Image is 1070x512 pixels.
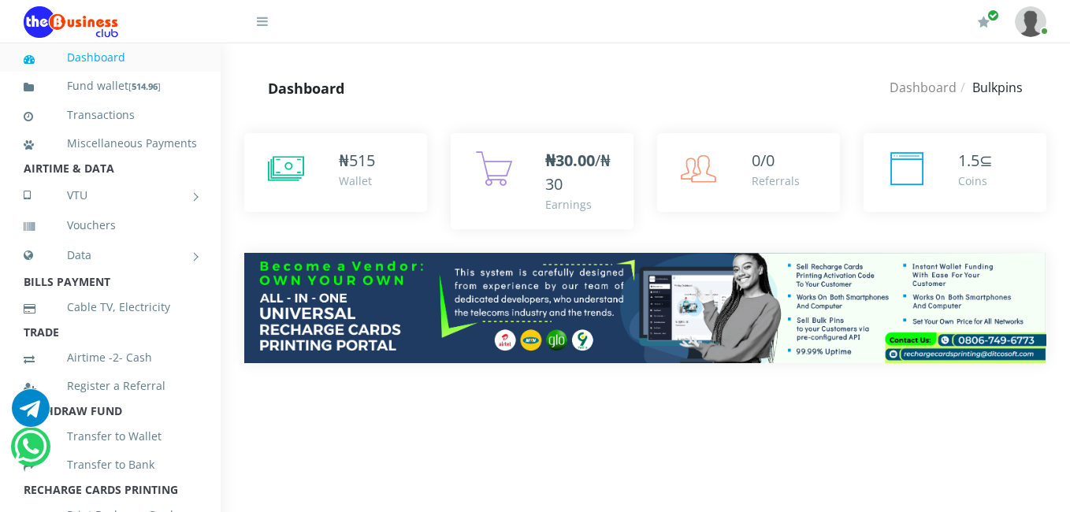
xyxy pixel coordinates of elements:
a: Data [24,236,197,275]
b: ₦30.00 [545,150,595,171]
span: 0/0 [752,150,775,171]
a: ₦515 Wallet [244,133,427,212]
a: Dashboard [890,79,957,96]
div: ₦ [339,149,375,173]
a: Transfer to Wallet [24,418,197,454]
a: Fund wallet[514.96] [24,68,197,105]
a: Vouchers [24,207,197,243]
a: VTU [24,176,197,215]
small: [ ] [128,80,161,92]
a: Transactions [24,97,197,133]
span: Renew/Upgrade Subscription [987,9,999,21]
div: Coins [958,173,993,189]
img: Logo [24,6,118,38]
div: ⊆ [958,149,993,173]
div: Referrals [752,173,800,189]
div: Earnings [545,196,618,213]
span: /₦30 [545,150,611,195]
a: Transfer to Bank [24,447,197,483]
a: Chat for support [14,440,46,466]
span: 1.5 [958,150,979,171]
a: Miscellaneous Payments [24,125,197,161]
i: Renew/Upgrade Subscription [978,16,990,28]
div: Wallet [339,173,375,189]
span: 515 [349,150,375,171]
a: Chat for support [12,401,50,427]
img: User [1015,6,1046,37]
a: Airtime -2- Cash [24,339,197,376]
a: ₦30.00/₦30 Earnings [451,133,633,229]
a: 0/0 Referrals [657,133,840,212]
a: Dashboard [24,39,197,76]
a: Cable TV, Electricity [24,289,197,325]
strong: Dashboard [268,79,344,98]
li: Bulkpins [957,78,1023,97]
a: Register a Referral [24,368,197,404]
b: 514.96 [132,80,158,92]
img: multitenant_rcp.png [244,253,1046,363]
